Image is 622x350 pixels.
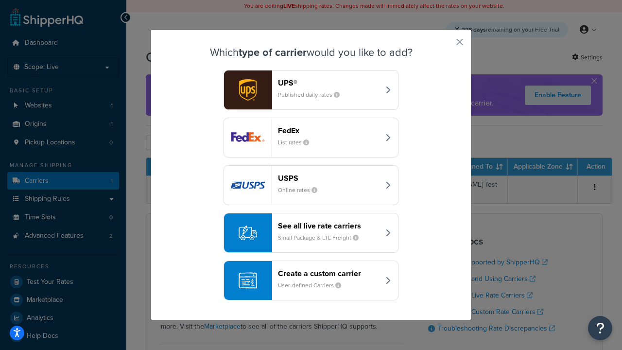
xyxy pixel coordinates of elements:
button: fedEx logoFedExList rates [224,118,398,157]
small: List rates [278,138,317,147]
button: See all live rate carriersSmall Package & LTL Freight [224,213,398,253]
header: See all live rate carriers [278,221,380,230]
img: icon-carrier-custom-c93b8a24.svg [239,271,257,290]
img: fedEx logo [224,118,272,157]
header: Create a custom carrier [278,269,380,278]
small: Small Package & LTL Freight [278,233,366,242]
strong: type of carrier [239,44,307,60]
header: UPS® [278,78,380,87]
button: usps logoUSPSOnline rates [224,165,398,205]
img: usps logo [224,166,272,205]
header: FedEx [278,126,380,135]
small: Online rates [278,186,325,194]
small: Published daily rates [278,90,347,99]
button: ups logoUPS®Published daily rates [224,70,398,110]
header: USPS [278,174,380,183]
img: icon-carrier-liverate-becf4550.svg [239,224,257,242]
small: User-defined Carriers [278,281,349,290]
button: Open Resource Center [588,316,612,340]
img: ups logo [224,70,272,109]
h3: Which would you like to add? [175,47,447,58]
button: Create a custom carrierUser-defined Carriers [224,261,398,300]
